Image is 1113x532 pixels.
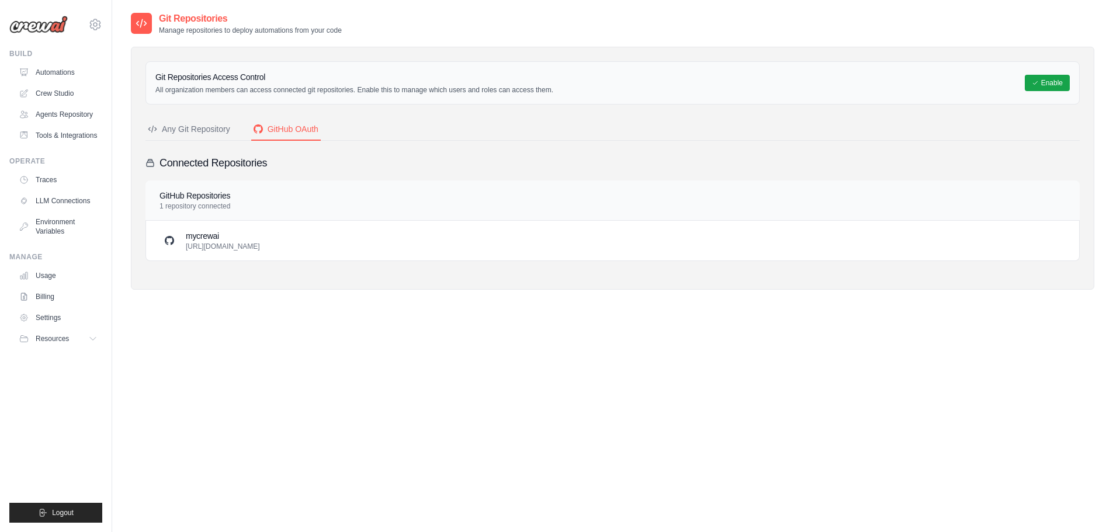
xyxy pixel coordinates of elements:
[14,171,102,189] a: Traces
[14,105,102,124] a: Agents Repository
[160,201,230,211] p: 1 repository connected
[14,266,102,285] a: Usage
[14,126,102,145] a: Tools & Integrations
[14,63,102,82] a: Automations
[9,49,102,58] div: Build
[9,16,68,33] img: Logo
[254,123,318,135] div: GitHub OAuth
[9,157,102,166] div: Operate
[1025,75,1070,91] button: Enable
[14,192,102,210] a: LLM Connections
[155,71,553,83] h3: Git Repositories Access Control
[14,213,102,241] a: Environment Variables
[52,508,74,517] span: Logout
[14,287,102,306] a: Billing
[148,123,230,135] div: Any Git Repository
[186,230,260,242] h3: mycrewai
[145,119,233,141] button: Any Git Repository
[9,252,102,262] div: Manage
[145,119,1080,141] nav: Tabs
[159,12,342,26] h2: Git Repositories
[14,329,102,348] button: Resources
[14,84,102,103] a: Crew Studio
[186,242,260,251] p: [URL][DOMAIN_NAME]
[160,190,230,201] h4: GitHub Repositories
[251,119,321,141] button: GitHub OAuth
[9,503,102,523] button: Logout
[160,155,267,171] h3: Connected Repositories
[36,334,69,343] span: Resources
[155,85,553,95] p: All organization members can access connected git repositories. Enable this to manage which users...
[14,308,102,327] a: Settings
[159,26,342,35] p: Manage repositories to deploy automations from your code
